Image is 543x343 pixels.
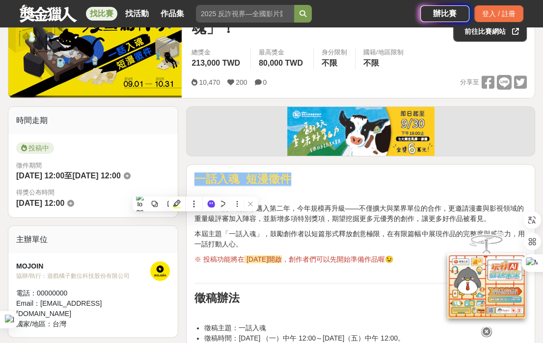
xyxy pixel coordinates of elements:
[194,229,527,249] p: 本屆主題「一話入魂」，鼓勵創作者以短篇形式釋放創意極限，在有限篇幅中展現作品的完整度與感染力，用一話打動人心。
[194,292,240,304] strong: 徵稿辦法
[64,171,72,180] span: 至
[157,7,188,21] a: 作品集
[16,142,54,154] span: 投稿中
[453,20,527,42] a: 前往比賽網站
[194,203,527,224] p: MOJOIN漫畫創作祭邁入第二年，今年規模再升級——不僅擴大與業界單位的合作，更邀請漫畫與影視領域的重量級評審加入陣容，並新增多項特別獎項，期望挖掘更多元優秀的創作，讓更多好作品被看見。
[199,78,220,86] span: 10,470
[204,323,527,333] li: 徵稿主題：一話入魂
[322,59,337,67] span: 不限
[8,226,178,253] div: 主辦單位
[246,255,282,263] a: [DATE]開啟
[194,255,244,263] span: ※ 投稿功能將在
[16,162,42,169] span: 徵件期間
[16,271,150,280] div: 協辦/執行： 遊戲橘子數位科技股份有限公司
[236,78,247,86] span: 200
[447,246,526,312] img: d2146d9a-e6f6-4337-9592-8cefde37ba6b.png
[16,199,64,207] span: [DATE] 12:00
[196,5,294,23] input: 2025 反詐視界—全國影片競賽
[363,48,404,57] div: 國籍/地區限制
[420,5,469,22] a: 辦比賽
[121,7,153,21] a: 找活動
[16,261,150,271] div: MOJOIN
[474,5,523,22] div: 登入 / 註冊
[72,171,120,180] span: [DATE] 12:00
[263,78,267,86] span: 0
[322,48,347,57] div: 身分限制
[282,255,393,263] span: ，創作者們可以先開始準備作品喔😉
[53,320,66,328] span: 台灣
[86,7,117,21] a: 找比賽
[259,48,305,57] span: 最高獎金
[16,298,150,319] div: Email： [EMAIL_ADDRESS][DOMAIN_NAME]
[16,288,150,298] div: 電話： 00000000
[259,59,303,67] span: 80,000 TWD
[8,107,178,134] div: 時間走期
[460,75,479,90] span: 分享至
[16,320,53,328] span: 國家/地區：
[363,59,379,67] span: 不限
[16,188,170,197] span: 得獎公布時間
[191,59,240,67] span: 213,000 TWD
[191,48,243,57] span: 總獎金
[287,107,434,156] img: c50a62b6-2858-4067-87c4-47b9904c1966.png
[16,171,64,180] span: [DATE] 12:00
[194,172,291,185] strong: 一話入魂 短漫徵件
